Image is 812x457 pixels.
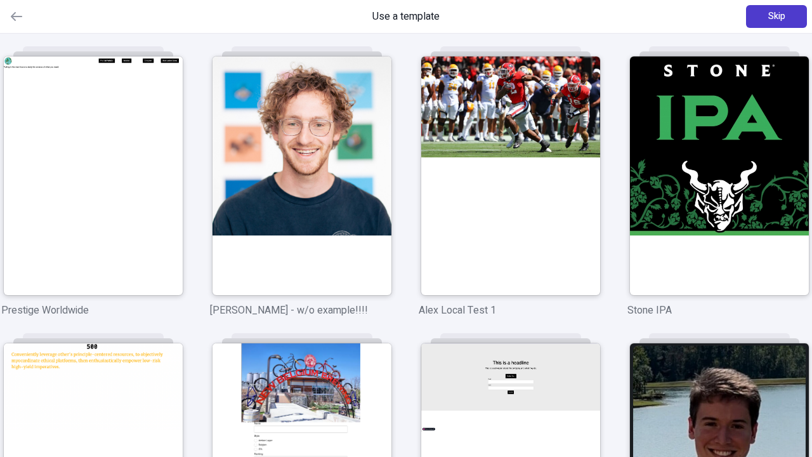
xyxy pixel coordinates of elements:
span: Use a template [372,9,440,24]
p: Prestige Worldwide [1,303,185,318]
p: Alex Local Test 1 [419,303,602,318]
span: Skip [768,10,785,23]
p: [PERSON_NAME] - w/o example!!!! [210,303,393,318]
button: Skip [746,5,807,28]
p: Stone IPA [627,303,811,318]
